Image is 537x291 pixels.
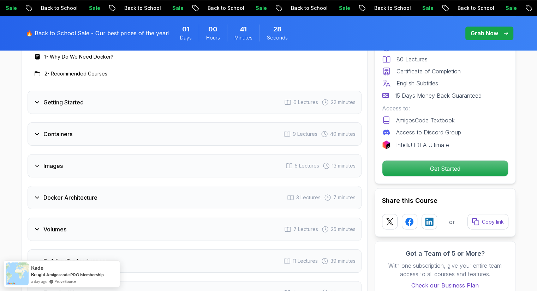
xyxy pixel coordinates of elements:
span: a day ago [31,278,47,284]
span: 39 minutes [330,257,356,265]
button: Containers9 Lectures 40 minutes [28,122,362,146]
p: Back to School [25,5,73,12]
span: 7 minutes [333,194,356,201]
span: 9 Lectures [293,131,317,138]
button: Docker Architecture3 Lectures 7 minutes [28,186,362,209]
p: Sale [156,5,179,12]
h3: Images [43,162,63,170]
p: Back to School [192,5,240,12]
p: Access to: [382,104,508,112]
span: 11 Lectures [293,257,318,265]
h3: 1 - Why Do We Need Docker? [44,53,113,60]
p: Sale [406,5,429,12]
h3: Got a Team of 5 or More? [382,248,508,258]
button: Images5 Lectures 13 minutes [28,154,362,177]
span: Days [180,34,192,41]
p: With one subscription, give your entire team access to all courses and features. [382,261,508,278]
p: 🔥 Back to School Sale - Our best prices of the year! [26,29,169,37]
p: 80 Lectures [396,55,428,63]
h3: Containers [43,130,72,138]
img: jetbrains logo [382,140,390,149]
p: Back to School [358,5,406,12]
h3: 2 - Recommended Courses [44,70,107,77]
p: Sale [73,5,96,12]
span: 22 minutes [331,99,356,106]
img: provesource social proof notification image [6,262,29,285]
p: Back to School [442,5,490,12]
p: Sale [323,5,346,12]
p: Sale [490,5,512,12]
p: 15 Days Money Back Guaranteed [395,91,482,99]
p: Grab Now [471,29,498,37]
p: Get Started [382,160,508,176]
span: Minutes [234,34,252,41]
button: Get Started [382,160,508,176]
span: 5 Lectures [295,162,319,169]
button: Getting Started6 Lectures 22 minutes [28,91,362,114]
span: 13 minutes [332,162,356,169]
span: Kade [31,265,43,271]
span: Hours [206,34,220,41]
p: Sale [240,5,262,12]
a: Check our Business Plan [382,281,508,289]
span: Bought [31,272,46,277]
h2: Share this Course [382,195,508,205]
a: ProveSource [54,278,76,284]
button: Building Docker Images11 Lectures 39 minutes [28,249,362,273]
span: 28 Seconds [273,24,281,34]
p: Certificate of Completion [396,67,461,75]
span: 41 Minutes [240,24,247,34]
span: 0 Hours [208,24,217,34]
h3: Building Docker Images [43,257,107,265]
p: AmigosCode Textbook [396,116,455,124]
span: Seconds [267,34,288,41]
span: 7 Lectures [293,226,318,233]
p: or [449,217,455,226]
p: Back to School [108,5,156,12]
span: 3 Lectures [296,194,321,201]
p: Back to School [275,5,323,12]
span: 25 minutes [331,226,356,233]
p: Copy link [482,218,504,225]
p: Access to Discord Group [396,128,461,136]
span: 1 Days [182,24,190,34]
button: Volumes7 Lectures 25 minutes [28,218,362,241]
h3: Volumes [43,225,66,234]
p: IntelliJ IDEA Ultimate [396,140,449,149]
button: Copy link [467,214,508,229]
span: 40 minutes [330,131,356,138]
h3: Docker Architecture [43,193,97,202]
span: 6 Lectures [293,99,318,106]
a: Amigoscode PRO Membership [46,272,104,277]
h3: Getting Started [43,98,84,107]
p: English Subtitles [396,79,438,87]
